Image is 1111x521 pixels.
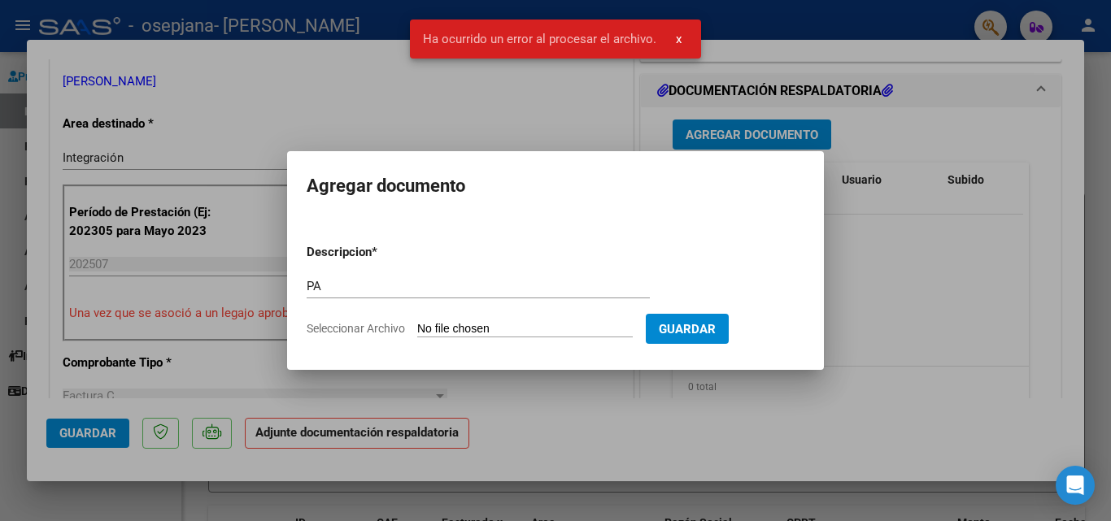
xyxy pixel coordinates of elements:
span: Guardar [659,322,716,336]
button: x [663,24,695,54]
button: Guardar [646,314,729,344]
div: Open Intercom Messenger [1056,466,1095,505]
span: x [676,32,682,46]
h2: Agregar documento [307,171,804,202]
p: Descripcion [307,243,456,262]
span: Seleccionar Archivo [307,322,405,335]
span: Ha ocurrido un error al procesar el archivo. [423,31,656,47]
